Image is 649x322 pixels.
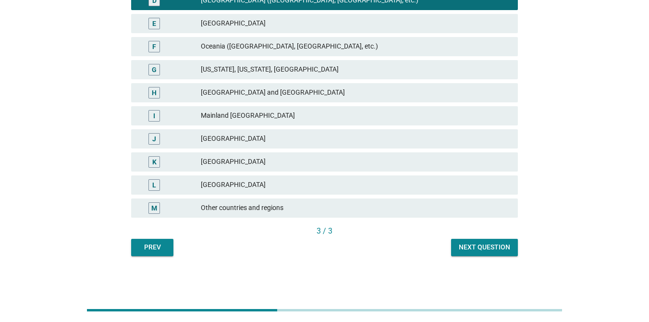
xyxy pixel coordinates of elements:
[201,87,510,99] div: [GEOGRAPHIC_DATA] and [GEOGRAPHIC_DATA]
[459,242,510,252] div: Next question
[201,41,510,52] div: Oceania ([GEOGRAPHIC_DATA], [GEOGRAPHIC_DATA], etc.)
[201,202,510,214] div: Other countries and regions
[201,179,510,191] div: [GEOGRAPHIC_DATA]
[131,239,173,256] button: Prev
[152,41,156,51] div: F
[201,64,510,75] div: [US_STATE], [US_STATE], [GEOGRAPHIC_DATA]
[152,180,156,190] div: L
[153,111,155,121] div: I
[201,110,510,122] div: Mainland [GEOGRAPHIC_DATA]
[451,239,518,256] button: Next question
[151,203,157,213] div: M
[152,64,157,74] div: G
[152,18,156,28] div: E
[152,134,156,144] div: J
[201,18,510,29] div: [GEOGRAPHIC_DATA]
[201,156,510,168] div: [GEOGRAPHIC_DATA]
[131,225,518,237] div: 3 / 3
[201,133,510,145] div: [GEOGRAPHIC_DATA]
[152,157,157,167] div: K
[152,87,157,98] div: H
[139,242,166,252] div: Prev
